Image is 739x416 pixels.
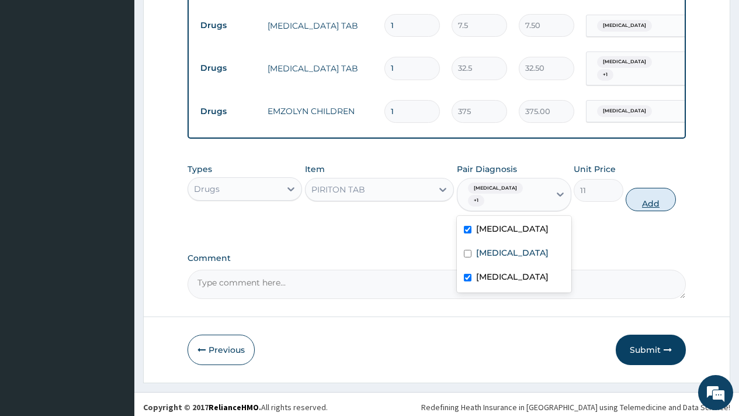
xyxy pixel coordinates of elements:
label: Pair Diagnosis [457,163,517,175]
span: + 1 [597,69,613,81]
td: Drugs [195,15,262,36]
td: [MEDICAL_DATA] TAB [262,57,379,80]
div: Drugs [194,183,220,195]
td: Drugs [195,101,262,122]
td: [MEDICAL_DATA] TAB [262,14,379,37]
strong: Copyright © 2017 . [143,402,261,412]
span: [MEDICAL_DATA] [468,183,523,194]
button: Submit [616,335,686,365]
span: We're online! [68,130,161,248]
span: + 1 [468,195,484,207]
label: [MEDICAL_DATA] [476,223,549,235]
td: Drugs [195,57,262,79]
div: Redefining Heath Insurance in [GEOGRAPHIC_DATA] using Telemedicine and Data Science! [421,401,730,413]
span: [MEDICAL_DATA] [597,105,652,117]
div: PIRITON TAB [311,184,365,195]
span: [MEDICAL_DATA] [597,56,652,68]
span: [MEDICAL_DATA] [597,20,652,32]
label: [MEDICAL_DATA] [476,271,549,283]
label: Item [305,163,325,175]
td: EMZOLYN CHILDREN [262,99,379,123]
img: d_794563401_company_1708531726252_794563401 [22,59,47,88]
label: [MEDICAL_DATA] [476,247,549,259]
button: Add [626,188,675,211]
textarea: Type your message and hit 'Enter' [6,285,223,326]
label: Comment [188,253,686,263]
button: Previous [188,335,255,365]
label: Types [188,164,212,174]
div: Minimize live chat window [192,6,220,34]
label: Unit Price [574,163,616,175]
a: RelianceHMO [209,402,259,412]
div: Chat with us now [61,66,196,81]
